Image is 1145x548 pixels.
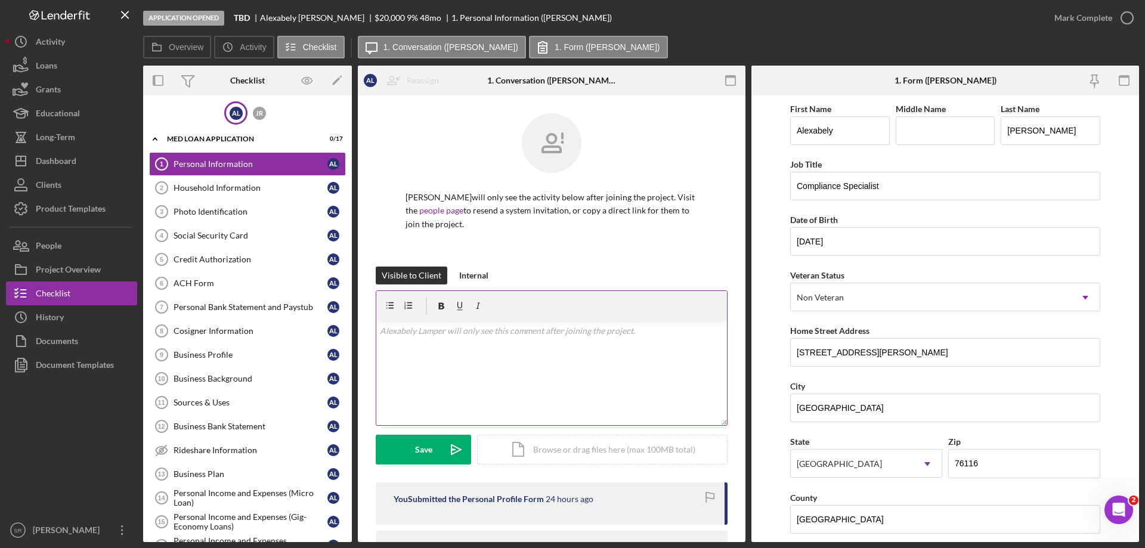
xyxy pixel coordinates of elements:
div: A L [230,107,243,120]
div: Checklist [36,281,70,308]
div: Personal Information [174,159,327,169]
span: 😃 [227,413,245,436]
div: Photo Identification [174,207,327,216]
div: People [36,234,61,261]
div: [GEOGRAPHIC_DATA] [797,459,882,469]
tspan: 8 [160,327,163,335]
button: Long-Term [6,125,137,149]
div: A L [327,420,339,432]
div: A L [327,492,339,504]
div: Sources & Uses [174,398,327,407]
div: A L [327,468,339,480]
div: Business Profile [174,350,327,360]
div: A L [327,397,339,408]
a: 9Business ProfileAL [149,343,346,367]
button: History [6,305,137,329]
div: 1. Form ([PERSON_NAME]) [895,76,997,85]
span: disappointed reaction [159,413,190,436]
label: Zip [948,436,961,447]
button: Visible to Client [376,267,447,284]
tspan: 10 [157,375,165,382]
div: Clients [36,173,61,200]
tspan: 2 [160,184,163,191]
div: Business Background [174,374,327,383]
tspan: 6 [160,280,163,287]
a: 2Household InformationAL [149,176,346,200]
button: Project Overview [6,258,137,281]
tspan: 7 [160,304,163,311]
a: Document Templates [6,353,137,377]
text: SR [14,527,21,534]
div: Product Templates [36,197,106,224]
label: Activity [240,42,266,52]
label: Last Name [1001,104,1039,114]
a: 11Sources & UsesAL [149,391,346,414]
a: 4Social Security CardAL [149,224,346,247]
tspan: 4 [160,232,164,239]
div: Educational [36,101,80,128]
button: SR[PERSON_NAME] [6,518,137,542]
div: Household Information [174,183,327,193]
time: 2025-10-13 19:25 [546,494,593,504]
a: 15Personal Income and Expenses (Gig-Economy Loans)AL [149,510,346,534]
button: Educational [6,101,137,125]
div: A L [327,516,339,528]
a: 7Personal Bank Statement and PaystubAL [149,295,346,319]
span: 😐 [196,413,213,436]
div: A L [327,349,339,361]
span: $20,000 [375,13,405,23]
div: A L [327,182,339,194]
tspan: 1 [160,160,163,168]
div: Save [415,435,432,465]
div: Long-Term [36,125,75,152]
div: Visible to Client [382,267,441,284]
tspan: 15 [157,518,165,525]
button: Grants [6,78,137,101]
div: A L [327,158,339,170]
div: Personal Income and Expenses (Gig-Economy Loans) [174,512,327,531]
div: Rideshare Information [174,445,327,455]
div: MED Loan Application [167,135,313,143]
label: 1. Conversation ([PERSON_NAME]) [383,42,518,52]
button: go back [8,5,30,27]
label: 1. Form ([PERSON_NAME]) [555,42,660,52]
div: A L [327,206,339,218]
div: Internal [459,267,488,284]
div: Personal Income and Expenses (Micro Loan) [174,488,327,507]
button: Checklist [6,281,137,305]
a: Clients [6,173,137,197]
label: City [790,381,805,391]
label: Date of Birth [790,215,838,225]
button: Collapse window [358,5,381,27]
tspan: 9 [160,351,163,358]
tspan: 3 [160,208,163,215]
span: neutral face reaction [190,413,221,436]
div: Activity [36,30,65,57]
button: Overview [143,36,211,58]
label: Overview [169,42,203,52]
a: 5Credit AuthorizationAL [149,247,346,271]
div: Social Security Card [174,231,327,240]
div: A L [327,253,339,265]
a: 3Photo IdentificationAL [149,200,346,224]
tspan: 5 [160,256,163,263]
div: Grants [36,78,61,104]
tspan: 12 [157,423,165,430]
button: Product Templates [6,197,137,221]
div: J R [253,107,266,120]
div: Credit Authorization [174,255,327,264]
a: 6ACH FormAL [149,271,346,295]
div: Close [381,5,403,26]
div: Loans [36,54,57,81]
button: Dashboard [6,149,137,173]
button: Checklist [277,36,345,58]
div: 1. Personal Information ([PERSON_NAME]) [451,13,612,23]
button: Activity [6,30,137,54]
div: Business Bank Statement [174,422,327,431]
